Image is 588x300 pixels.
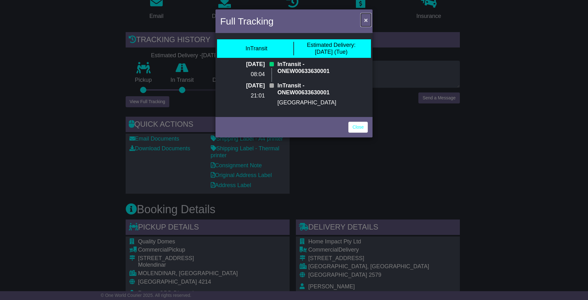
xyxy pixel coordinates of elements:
[307,42,356,55] div: [DATE] (Tue)
[238,71,265,78] p: 08:04
[238,82,265,89] p: [DATE]
[277,99,350,106] p: [GEOGRAPHIC_DATA]
[364,16,368,24] span: ×
[238,61,265,68] p: [DATE]
[246,45,267,52] div: InTransit
[277,61,350,75] p: InTransit - ONEW00633630001
[361,14,371,26] button: Close
[348,122,368,133] a: Close
[307,42,356,48] span: Estimated Delivery:
[277,82,350,96] p: InTransit - ONEW00633630001
[220,14,274,28] h4: Full Tracking
[238,92,265,99] p: 21:01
